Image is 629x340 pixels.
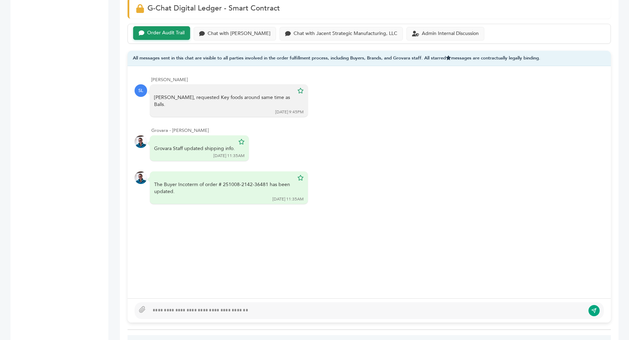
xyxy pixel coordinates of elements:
div: Grovara - [PERSON_NAME] [151,127,604,134]
div: Grovara Staff updated shipping info. [154,145,235,152]
span: G-Chat Digital Ledger - Smart Contract [147,3,280,13]
div: [PERSON_NAME], requested Key foods around same time as Balls. [154,94,294,108]
div: [DATE] 11:35AM [214,153,245,159]
div: Order Audit Trail [147,30,185,36]
div: Chat with Jacent Strategic Manufacturing, LLC [294,31,397,37]
div: [DATE] 11:35AM [273,196,304,202]
div: SL [135,84,147,97]
div: [PERSON_NAME] [151,77,604,83]
div: The Buyer Incoterm of order # 251008-2142-36481 has been updated. [154,181,294,195]
div: Chat with [PERSON_NAME] [208,31,270,37]
div: Admin Internal Discussion [422,31,479,37]
div: All messages sent in this chat are visible to all parties involved in the order fulfillment proce... [128,51,611,66]
div: [DATE] 9:45PM [275,109,304,115]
